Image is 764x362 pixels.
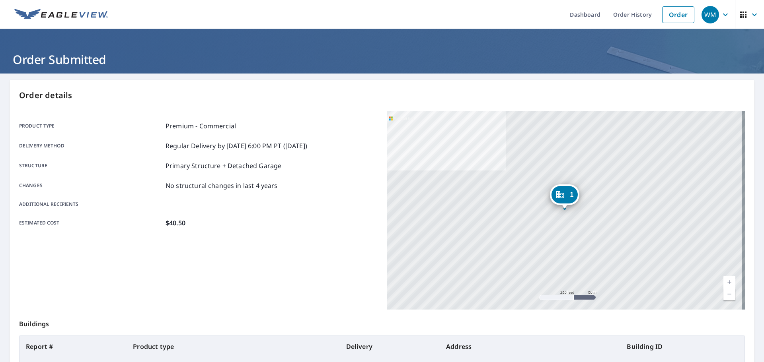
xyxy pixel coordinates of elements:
[662,6,694,23] a: Order
[723,288,735,300] a: Current Level 17, Zoom Out
[19,161,162,170] p: Structure
[19,310,745,335] p: Buildings
[10,51,754,68] h1: Order Submitted
[19,201,162,208] p: Additional recipients
[340,335,440,358] th: Delivery
[19,89,745,101] p: Order details
[166,181,278,190] p: No structural changes in last 4 years
[440,335,620,358] th: Address
[19,121,162,131] p: Product type
[166,141,307,151] p: Regular Delivery by [DATE] 6:00 PM PT ([DATE])
[570,192,573,197] span: 1
[620,335,745,358] th: Building ID
[19,335,127,358] th: Report #
[723,276,735,288] a: Current Level 17, Zoom In
[14,9,108,21] img: EV Logo
[550,184,579,209] div: Dropped pin, building 1, Commercial property, 10037 Easton St Louisville, OH 44641
[127,335,339,358] th: Product type
[19,218,162,228] p: Estimated cost
[19,181,162,190] p: Changes
[166,121,236,131] p: Premium - Commercial
[166,161,281,170] p: Primary Structure + Detached Garage
[702,6,719,23] div: WM
[166,218,185,228] p: $40.50
[19,141,162,151] p: Delivery method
